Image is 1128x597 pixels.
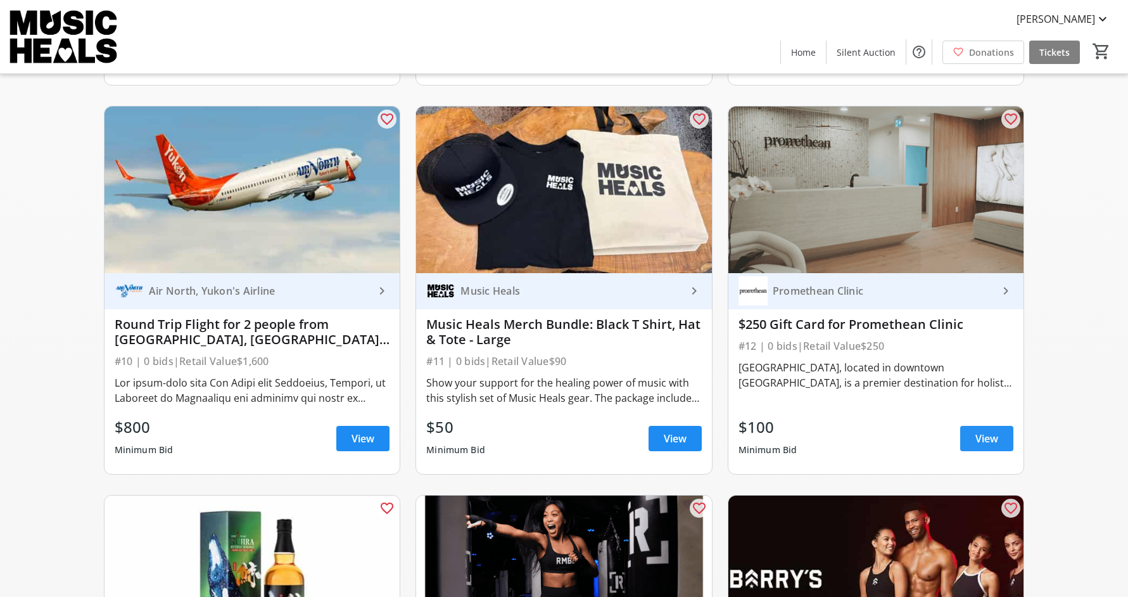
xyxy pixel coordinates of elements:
div: Minimum Bid [115,439,174,461]
mat-icon: favorite_outline [1003,112,1018,127]
div: Lor ipsum-dolo sita Con Adipi elit Seddoeius, Tempori, ut Laboreet do Magnaaliqu eni adminimv qui... [115,375,390,406]
a: View [649,426,702,451]
a: Air North, Yukon's AirlineAir North, Yukon's Airline [105,273,400,309]
mat-icon: keyboard_arrow_right [687,283,702,298]
div: $100 [738,416,797,439]
mat-icon: favorite_outline [1003,501,1018,516]
mat-icon: favorite_outline [692,501,707,516]
div: Music Heals Merch Bundle: Black T Shirt, Hat & Tote - Large [426,317,702,347]
div: Air North, Yukon's Airline [144,285,375,297]
div: Minimum Bid [426,439,485,461]
span: View [975,431,998,446]
img: Music Heals Merch Bundle: Black T Shirt, Hat & Tote - Large [416,106,712,273]
button: Cart [1090,40,1113,63]
a: Promethean ClinicPromethean Clinic [728,273,1024,309]
div: Round Trip Flight for 2 people from [GEOGRAPHIC_DATA], [GEOGRAPHIC_DATA] or [GEOGRAPHIC_DATA] to/... [115,317,390,347]
div: $50 [426,416,485,439]
div: Minimum Bid [738,439,797,461]
div: #12 | 0 bids | Retail Value $250 [738,337,1014,355]
a: Music HealsMusic Heals [416,273,712,309]
a: Donations [942,41,1024,64]
div: Show your support for the healing power of music with this stylish set of Music Heals gear. The p... [426,375,702,406]
div: $800 [115,416,174,439]
a: Tickets [1029,41,1080,64]
span: View [664,431,687,446]
span: Silent Auction [837,46,896,59]
div: $250 Gift Card for Promethean Clinic [738,317,1014,332]
mat-icon: favorite_outline [692,112,707,127]
mat-icon: keyboard_arrow_right [998,283,1013,298]
div: #11 | 0 bids | Retail Value $90 [426,352,702,370]
div: #10 | 0 bids | Retail Value $1,600 [115,352,390,370]
img: Music Heals [426,276,455,305]
a: Home [781,41,826,64]
button: Help [906,39,932,65]
img: Promethean Clinic [738,276,768,305]
mat-icon: favorite_outline [379,112,395,127]
a: Silent Auction [827,41,906,64]
div: Promethean Clinic [768,285,999,297]
span: [PERSON_NAME] [1017,11,1095,27]
button: [PERSON_NAME] [1006,9,1120,29]
span: Donations [969,46,1014,59]
img: Round Trip Flight for 2 people from Vancouver, Kelowna or Victoria to/from Whitehorse with Air North [105,106,400,273]
img: Air North, Yukon's Airline [115,276,144,305]
span: Tickets [1039,46,1070,59]
div: [GEOGRAPHIC_DATA], located in downtown [GEOGRAPHIC_DATA], is a premier destination for holistic w... [738,360,1014,390]
a: View [336,426,390,451]
img: $250 Gift Card for Promethean Clinic [728,106,1024,273]
a: View [960,426,1013,451]
mat-icon: favorite_outline [379,501,395,516]
mat-icon: keyboard_arrow_right [374,283,390,298]
div: Music Heals [455,285,687,297]
span: Home [791,46,816,59]
img: Music Heals Charitable Foundation's Logo [8,5,120,68]
span: View [352,431,374,446]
